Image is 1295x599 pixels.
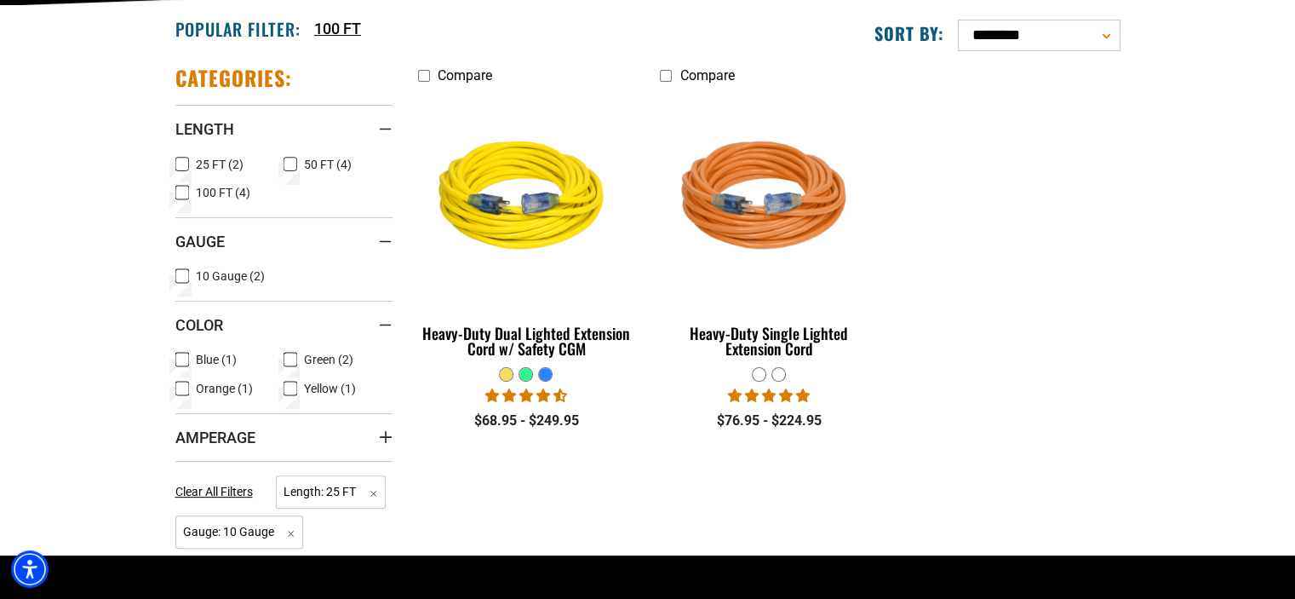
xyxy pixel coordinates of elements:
div: Accessibility Menu [11,550,49,588]
span: 10 Gauge (2) [196,270,265,282]
span: Yellow (1) [304,383,356,395]
span: 50 FT (4) [304,158,352,170]
summary: Length [175,105,393,153]
span: Length [175,119,234,139]
span: Green (2) [304,354,353,366]
span: Gauge [175,232,225,251]
summary: Gauge [175,217,393,265]
span: Color [175,315,223,335]
span: Gauge: 10 Gauge [175,515,304,549]
a: Gauge: 10 Gauge [175,523,304,539]
div: $76.95 - $224.95 [660,411,877,431]
span: 5.00 stars [728,388,810,404]
span: Compare [438,67,492,84]
img: yellow [419,101,633,297]
a: orange Heavy-Duty Single Lighted Extension Cord [660,92,877,366]
a: Length: 25 FT [276,483,386,499]
a: Clear All Filters [175,483,260,501]
span: Clear All Filters [175,485,253,498]
img: orange [662,101,876,297]
div: Heavy-Duty Single Lighted Extension Cord [660,325,877,356]
span: Length: 25 FT [276,475,386,509]
label: Sort by: [874,22,944,44]
a: 100 FT [314,17,361,40]
span: Blue (1) [196,354,237,366]
div: Heavy-Duty Dual Lighted Extension Cord w/ Safety CGM [418,325,635,356]
a: yellow Heavy-Duty Dual Lighted Extension Cord w/ Safety CGM [418,92,635,366]
span: 100 FT (4) [196,187,250,199]
span: 25 FT (2) [196,158,244,170]
span: Orange (1) [196,383,253,395]
h2: Popular Filter: [175,18,301,40]
summary: Amperage [175,413,393,461]
h2: Categories: [175,65,293,91]
span: Amperage [175,428,255,447]
summary: Color [175,301,393,348]
span: 4.64 stars [485,388,567,404]
div: $68.95 - $249.95 [418,411,635,431]
span: Compare [679,67,734,84]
